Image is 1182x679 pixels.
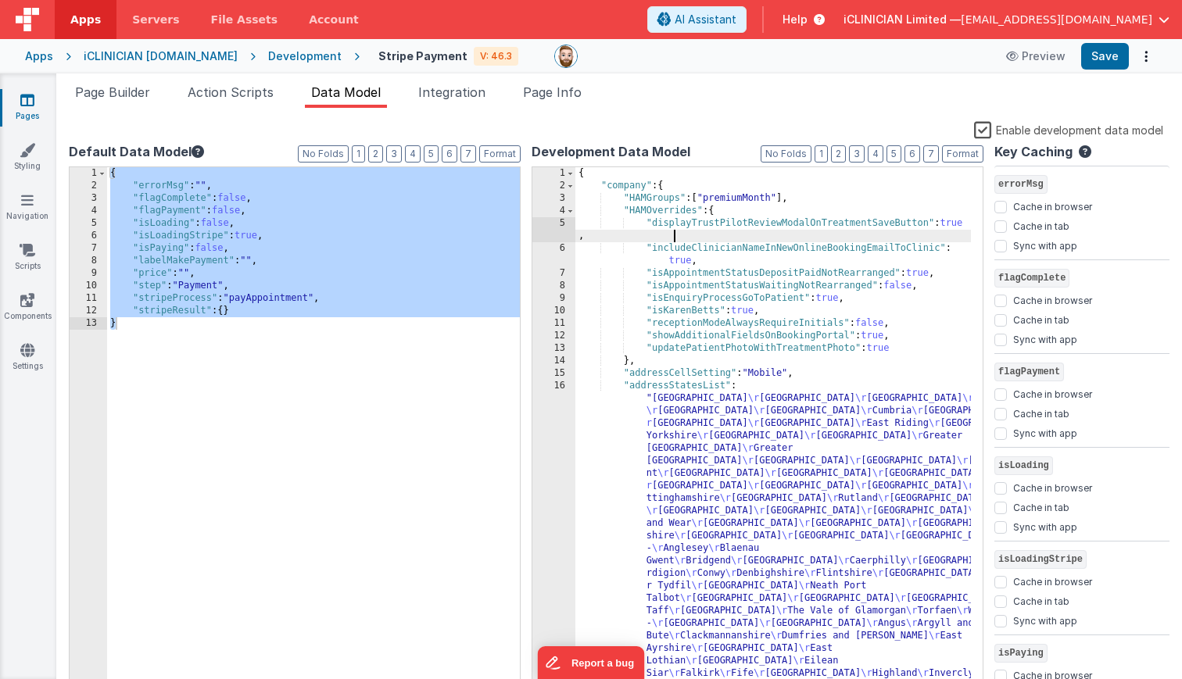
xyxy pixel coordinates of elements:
[886,145,901,163] button: 5
[1081,43,1129,70] button: Save
[368,145,383,163] button: 2
[474,47,518,66] div: V: 46.3
[188,84,274,100] span: Action Scripts
[1013,217,1069,233] label: Cache in tab
[1013,405,1069,420] label: Cache in tab
[70,217,107,230] div: 5
[942,145,983,163] button: Format
[994,175,1048,194] span: errorMsg
[70,292,107,305] div: 11
[974,120,1163,138] label: Enable development data model
[532,242,575,267] div: 6
[532,355,575,367] div: 14
[70,255,107,267] div: 8
[1013,385,1092,401] label: Cache in browser
[70,192,107,205] div: 3
[132,12,179,27] span: Servers
[844,12,961,27] span: iCLINICIAN Limited —
[352,145,365,163] button: 1
[1013,479,1092,495] label: Cache in browser
[532,367,575,380] div: 15
[298,145,349,163] button: No Folds
[70,205,107,217] div: 4
[1013,237,1077,252] label: Sync with app
[1013,592,1069,608] label: Cache in tab
[1013,311,1069,327] label: Cache in tab
[538,646,645,679] iframe: Marker.io feedback button
[460,145,476,163] button: 7
[761,145,811,163] button: No Folds
[555,45,577,67] img: 338b8ff906eeea576da06f2fc7315c1b
[211,12,278,27] span: File Assets
[904,145,920,163] button: 6
[532,330,575,342] div: 12
[1013,291,1092,307] label: Cache in browser
[532,267,575,280] div: 7
[479,145,521,163] button: Format
[25,48,53,64] div: Apps
[70,230,107,242] div: 6
[70,12,101,27] span: Apps
[994,269,1069,288] span: flagComplete
[868,145,883,163] button: 4
[268,48,342,64] div: Development
[844,12,1169,27] button: iCLINICIAN Limited — [EMAIL_ADDRESS][DOMAIN_NAME]
[442,145,457,163] button: 6
[923,145,939,163] button: 7
[311,84,381,100] span: Data Model
[1013,518,1077,534] label: Sync with app
[424,145,439,163] button: 5
[75,84,150,100] span: Page Builder
[70,267,107,280] div: 9
[961,12,1152,27] span: [EMAIL_ADDRESS][DOMAIN_NAME]
[831,145,846,163] button: 2
[70,167,107,180] div: 1
[84,48,238,64] div: iCLINICIAN [DOMAIN_NAME]
[1013,198,1092,213] label: Cache in browser
[532,317,575,330] div: 11
[532,167,575,180] div: 1
[1013,424,1077,440] label: Sync with app
[1013,331,1077,346] label: Sync with app
[523,84,582,100] span: Page Info
[994,145,1073,159] h4: Key Caching
[70,317,107,330] div: 13
[532,280,575,292] div: 8
[1013,612,1077,627] label: Sync with app
[70,180,107,192] div: 2
[532,305,575,317] div: 10
[532,217,575,242] div: 5
[849,145,865,163] button: 3
[1013,573,1092,588] label: Cache in browser
[994,456,1053,475] span: isLoading
[405,145,421,163] button: 4
[532,205,575,217] div: 4
[532,142,690,161] span: Development Data Model
[783,12,808,27] span: Help
[70,305,107,317] div: 12
[386,145,402,163] button: 3
[532,192,575,205] div: 3
[675,12,736,27] span: AI Assistant
[418,84,485,100] span: Integration
[70,280,107,292] div: 10
[532,180,575,192] div: 2
[815,145,828,163] button: 1
[647,6,747,33] button: AI Assistant
[532,292,575,305] div: 9
[378,50,467,62] h4: Stripe Payment
[997,44,1075,69] button: Preview
[994,644,1048,663] span: isPaying
[1135,45,1157,67] button: Options
[532,342,575,355] div: 13
[994,550,1087,569] span: isLoadingStripe
[69,142,204,161] button: Default Data Model
[994,363,1064,381] span: flagPayment
[70,242,107,255] div: 7
[1013,499,1069,514] label: Cache in tab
